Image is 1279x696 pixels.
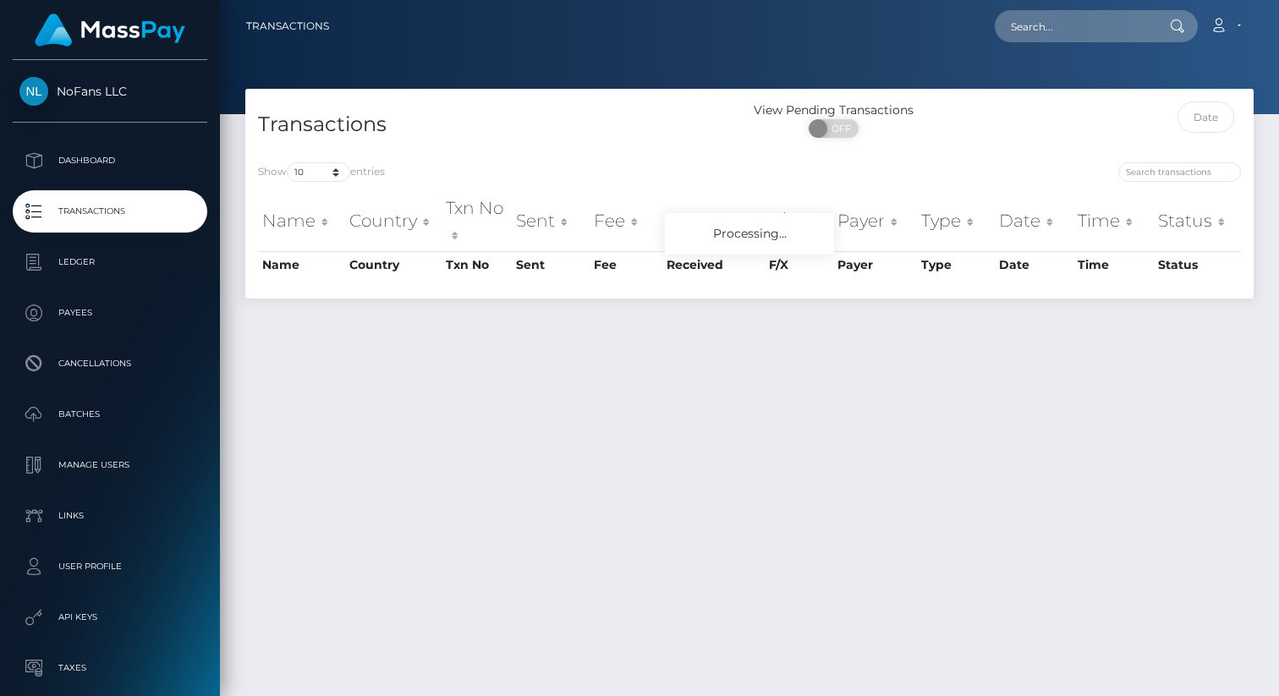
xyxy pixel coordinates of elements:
a: Cancellations [13,343,207,385]
p: Batches [19,402,200,427]
p: Taxes [19,655,200,681]
a: Transactions [246,8,329,44]
input: Search transactions [1118,162,1241,182]
th: Date [995,251,1074,278]
a: API Keys [13,596,207,638]
th: Type [917,251,995,278]
p: Payees [19,300,200,326]
p: User Profile [19,554,200,579]
span: OFF [818,119,860,138]
a: Dashboard [13,140,207,182]
th: F/X [765,251,834,278]
a: Ledger [13,241,207,283]
a: Transactions [13,190,207,233]
label: Show entries [258,162,385,182]
input: Date filter [1177,101,1234,133]
h4: Transactions [258,110,737,140]
div: View Pending Transactions [749,101,918,119]
select: Showentries [287,162,350,182]
img: NoFans LLC [19,77,48,106]
th: Time [1073,251,1153,278]
a: Manage Users [13,444,207,486]
th: Txn No [442,251,513,278]
th: Type [917,191,995,251]
p: Ledger [19,249,200,275]
th: Date [995,191,1074,251]
p: API Keys [19,605,200,630]
a: Batches [13,393,207,436]
a: User Profile [13,545,207,588]
th: Time [1073,191,1153,251]
th: F/X [765,191,834,251]
th: Sent [512,251,590,278]
th: Payer [833,191,916,251]
p: Transactions [19,199,200,224]
th: Fee [590,191,662,251]
p: Dashboard [19,148,200,173]
img: MassPay Logo [35,14,185,47]
p: Cancellations [19,351,200,376]
a: Taxes [13,647,207,689]
input: Search... [995,10,1154,42]
th: Name [258,191,345,251]
th: Name [258,251,345,278]
th: Sent [512,191,590,251]
th: Status [1154,251,1242,278]
a: Payees [13,292,207,334]
a: Links [13,495,207,537]
th: Status [1154,191,1242,251]
th: Txn No [442,191,513,251]
div: Processing... [665,213,834,255]
th: Received [662,191,765,251]
span: NoFans LLC [13,84,207,99]
p: Links [19,503,200,529]
th: Country [345,251,442,278]
p: Manage Users [19,452,200,478]
th: Fee [590,251,662,278]
th: Payer [833,251,916,278]
th: Country [345,191,442,251]
th: Received [662,251,765,278]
